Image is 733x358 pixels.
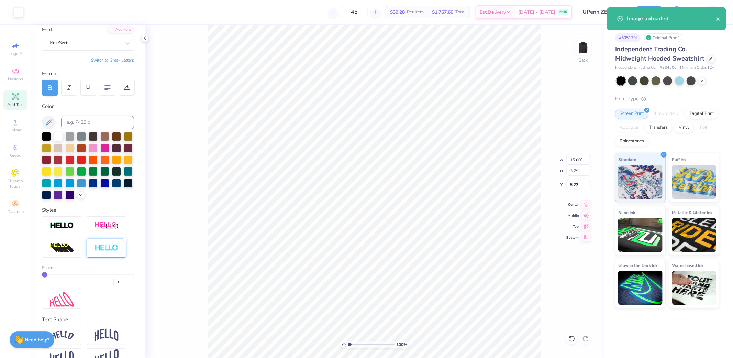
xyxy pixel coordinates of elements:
[576,40,590,54] img: Back
[8,76,23,82] span: Designs
[559,10,567,14] span: FREE
[615,122,643,133] div: Applique
[566,202,579,207] span: Center
[42,316,134,324] div: Text Shape
[9,127,22,133] span: Upload
[672,262,704,269] span: Water based Ink
[455,9,466,16] span: Total
[50,222,74,230] img: Stroke
[716,14,721,23] button: close
[680,65,714,71] span: Minimum Order: 12 +
[42,102,134,110] div: Color
[618,218,663,252] img: Neon Ink
[618,165,663,199] img: Standard
[627,14,716,23] div: Image uploaded
[577,5,628,19] input: Untitled Design
[390,9,405,16] span: $39.28
[615,136,648,147] div: Rhinestones
[518,9,555,16] span: [DATE] - [DATE]
[615,33,641,42] div: # 505179I
[672,156,687,163] span: Puff Ink
[566,235,579,240] span: Bottom
[10,153,21,158] span: Greek
[618,262,657,269] span: Glow in the Dark Ink
[3,178,27,189] span: Clipart & logos
[95,244,119,252] img: Negative Space
[685,109,719,119] div: Digital Print
[42,206,134,214] div: Styles
[50,331,74,340] img: Arc
[566,224,579,229] span: Top
[407,9,424,16] span: Per Item
[618,156,636,163] span: Standard
[579,57,588,63] div: Back
[42,264,53,271] span: Space
[42,70,135,78] div: Format
[696,122,712,133] div: Foil
[645,122,672,133] div: Transfers
[432,9,453,16] span: $1,767.60
[615,95,719,103] div: Print Type
[50,243,74,254] img: 3d Illusion
[61,116,134,129] input: e.g. 7428 c
[672,165,717,199] img: Puff Ink
[651,109,683,119] div: Embroidery
[674,122,693,133] div: Vinyl
[615,109,648,119] div: Screen Print
[672,209,713,216] span: Metallic & Glitter Ink
[8,51,24,56] span: Image AI
[644,33,682,42] div: Original Proof
[107,26,134,34] div: Add Font
[618,209,635,216] span: Neon Ink
[396,341,407,348] span: 100 %
[91,57,134,63] button: Switch to Greek Letters
[95,329,119,342] img: Arch
[566,213,579,218] span: Middle
[618,271,663,305] img: Glow in the Dark Ink
[25,337,50,343] strong: Need help?
[480,9,506,16] span: Est. Delivery
[7,102,24,107] span: Add Text
[50,292,74,307] img: Free Distort
[42,26,52,34] label: Font
[672,218,717,252] img: Metallic & Glitter Ink
[341,6,368,18] input: – –
[660,65,677,71] span: # SS4500
[95,221,119,230] img: Shadow
[672,271,717,305] img: Water based Ink
[615,65,656,71] span: Independent Trading Co.
[615,45,704,63] span: Independent Trading Co. Midweight Hooded Sweatshirt
[7,209,24,215] span: Decorate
